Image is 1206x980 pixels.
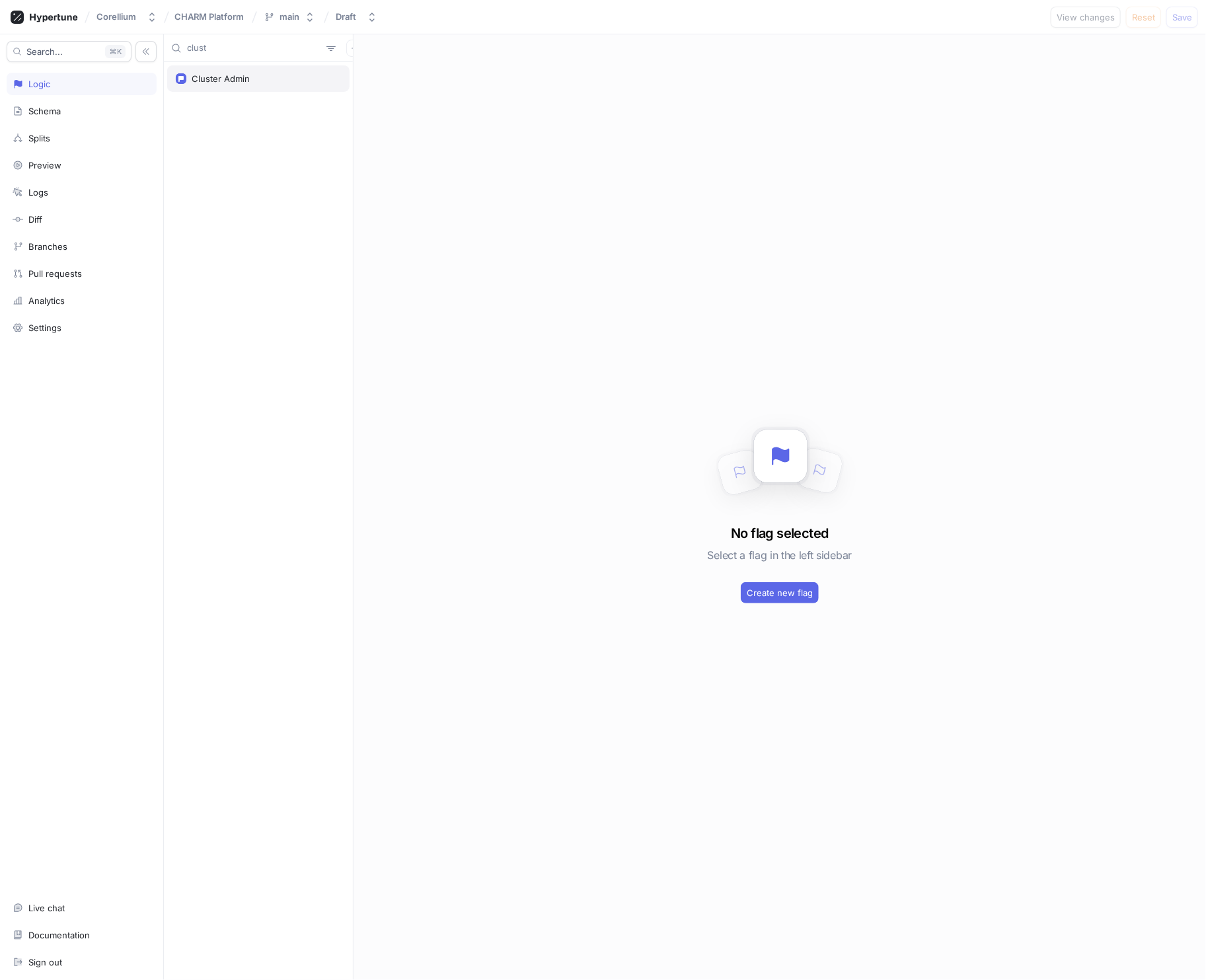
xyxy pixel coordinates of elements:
[1172,13,1192,21] span: Save
[1057,13,1115,21] span: View changes
[28,133,50,143] div: Splits
[28,214,42,225] div: Diff
[1051,7,1121,28] button: View changes
[192,73,250,84] div: Cluster Admin
[96,11,136,22] div: Corellium
[28,268,82,279] div: Pull requests
[28,106,61,116] div: Schema
[1166,7,1198,28] button: Save
[747,589,813,597] span: Create new flag
[187,42,321,55] input: Search...
[7,41,132,62] button: Search...K
[336,11,356,22] div: Draft
[28,930,90,940] div: Documentation
[28,903,65,913] div: Live chat
[330,6,383,28] button: Draft
[91,6,163,28] button: Corellium
[26,48,63,56] span: Search...
[7,924,157,946] a: Documentation
[731,523,828,543] h3: No flag selected
[741,582,819,603] button: Create new flag
[1126,7,1161,28] button: Reset
[258,6,320,28] button: main
[105,45,126,58] div: K
[708,543,852,567] h5: Select a flag in the left sidebar
[174,12,244,21] span: CHARM Platform
[28,79,50,89] div: Logic
[28,295,65,306] div: Analytics
[280,11,299,22] div: main
[28,957,62,967] div: Sign out
[1132,13,1155,21] span: Reset
[28,187,48,198] div: Logs
[28,322,61,333] div: Settings
[28,160,61,170] div: Preview
[28,241,67,252] div: Branches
